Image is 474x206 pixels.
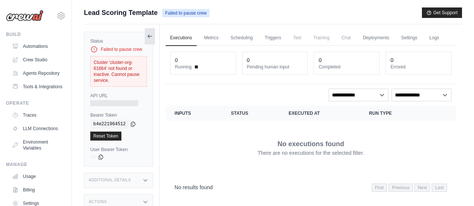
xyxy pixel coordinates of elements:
div: Manage [6,162,66,167]
a: Triggers [260,30,286,46]
div: Failed to pause crew [90,46,147,53]
label: Bearer Token [90,112,147,118]
button: Get Support [422,7,462,18]
a: Deployments [358,30,393,46]
label: API URL [90,93,147,99]
h3: Actions [89,200,107,204]
label: User Bearer Token [90,147,147,153]
div: Operate [6,100,66,106]
div: 0 [318,56,321,64]
a: Crew Studio [9,54,66,66]
a: Environment Variables [9,136,66,154]
a: Automations [9,40,66,52]
div: Build [6,31,66,37]
span: Next [414,184,431,192]
div: 0 [247,56,250,64]
dt: Completed [318,64,375,70]
a: Reset Token [90,132,121,141]
p: No executions found [277,139,344,149]
span: Chat is not available until the deployment is complete [337,30,355,45]
span: Lead Scoring Template [84,7,158,18]
a: Metrics [200,30,223,46]
th: Status [222,106,280,121]
th: Run Type [360,106,427,121]
a: Logs [425,30,444,46]
dt: Errored [390,64,447,70]
nav: Pagination [372,184,447,192]
a: Settings [396,30,422,46]
a: Traces [9,109,66,121]
h3: Additional Details [89,178,131,182]
a: Scheduling [226,30,257,46]
nav: Pagination [166,178,456,197]
div: Cluster 'cluster-org-61864' not found or inactive. Cannot pause service. [90,56,147,87]
span: Training is not available until the deployment is complete [309,30,334,45]
a: LLM Connections [9,123,66,135]
a: Usage [9,170,66,182]
th: Executed at [280,106,360,121]
a: Executions [166,30,197,46]
code: b4e221964512 [90,120,129,129]
th: Inputs [166,106,222,121]
span: Running [175,64,192,70]
span: Previous [389,184,413,192]
span: Last [432,184,447,192]
p: There are no executions for the selected filter. [257,149,364,157]
a: Agents Repository [9,67,66,79]
span: First [372,184,387,192]
a: Tools & Integrations [9,81,66,93]
a: Billing [9,184,66,196]
section: Crew executions table [166,106,456,197]
img: Logo [6,10,43,21]
div: 0 [390,56,393,64]
p: No results found [175,184,213,191]
dt: Pending human input [247,64,303,70]
span: Failed to pause crew [162,9,210,17]
label: Status [90,38,147,44]
span: Test [289,30,306,45]
div: 0 [175,56,178,64]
